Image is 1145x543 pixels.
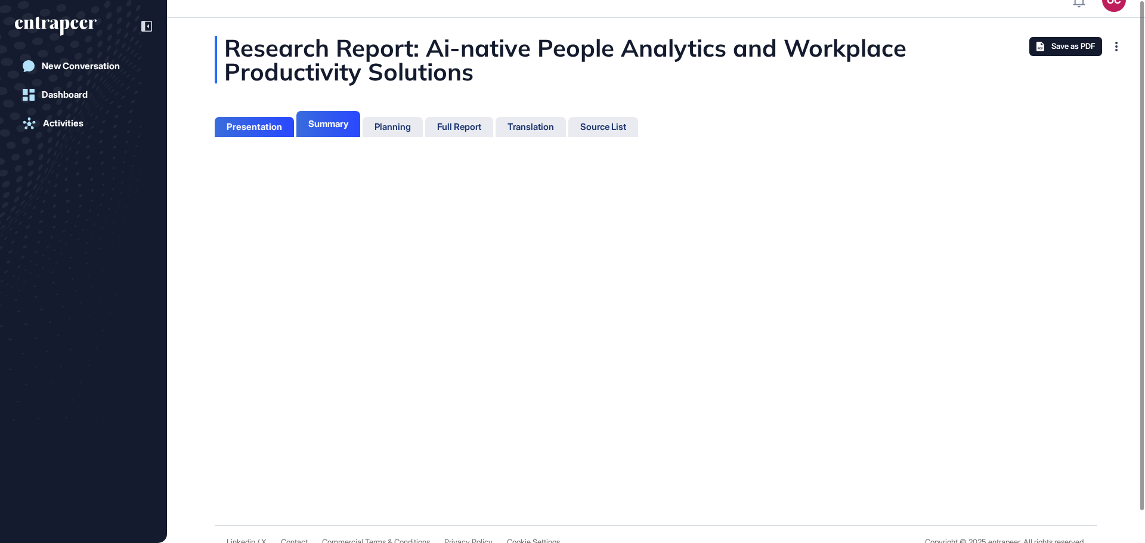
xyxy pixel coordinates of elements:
div: entrapeer-logo [15,17,97,36]
a: Dashboard [15,83,152,107]
div: Source List [580,122,626,132]
span: Save as PDF [1051,42,1095,51]
div: Dashboard [42,89,88,100]
div: Translation [507,122,554,132]
div: Research Report: Ai-native People Analytics and Workplace Productivity Solutions [215,36,1097,83]
div: New Conversation [42,61,120,72]
a: Activities [15,111,152,135]
div: Activities [43,118,83,129]
div: Presentation [227,122,282,132]
a: New Conversation [15,54,152,78]
div: Summary [308,119,348,129]
div: Full Report [437,122,481,132]
div: Planning [375,122,411,132]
